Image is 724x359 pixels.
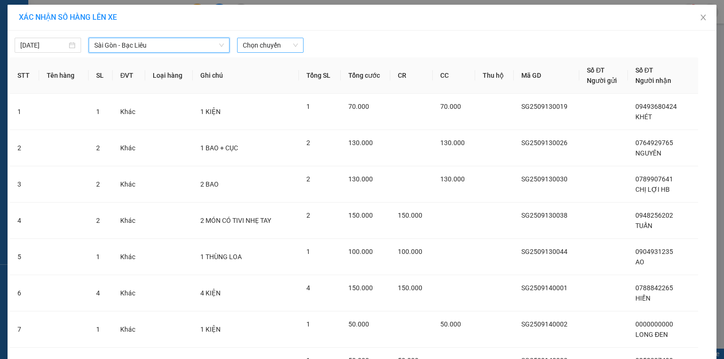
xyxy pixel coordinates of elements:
span: 50.000 [348,320,369,328]
span: SG2509130030 [521,175,568,183]
span: close [699,14,707,21]
td: Khác [113,203,145,239]
span: 2 [306,139,310,147]
span: 150.000 [348,284,373,292]
span: 2 [306,175,310,183]
th: Tổng cước [341,57,391,94]
input: 14/09/2025 [20,40,67,50]
span: SG2509130044 [521,248,568,255]
span: 1 [306,248,310,255]
td: Khác [113,311,145,348]
td: 5 [10,239,39,275]
span: NGUYÊN [635,149,661,157]
button: Close [690,5,716,31]
span: 4 KIỆN [200,289,221,297]
th: Loại hàng [145,57,193,94]
td: 4 [10,203,39,239]
span: 0788842265 [635,284,673,292]
span: 100.000 [348,248,373,255]
span: 150.000 [348,212,373,219]
span: 50.000 [440,320,461,328]
span: Người nhận [635,77,671,84]
span: SG2509130019 [521,103,568,110]
th: SL [89,57,113,94]
th: STT [10,57,39,94]
td: Khác [113,130,145,166]
span: 1 THÙNG LOA [200,253,242,261]
td: Khác [113,166,145,203]
span: 70.000 [440,103,461,110]
span: 130.000 [440,139,465,147]
td: Khác [113,94,145,130]
span: 1 [96,108,100,115]
span: XÁC NHẬN SỐ HÀNG LÊN XE [19,13,117,22]
b: Nhà Xe Hà My [54,6,125,18]
td: Khác [113,275,145,311]
li: 995 [PERSON_NAME] [4,21,180,33]
span: Chọn chuyến [243,38,298,52]
span: 2 [96,217,100,224]
th: Tên hàng [39,57,89,94]
span: 0904931235 [635,248,673,255]
th: ĐVT [113,57,145,94]
th: CR [390,57,433,94]
span: 1 [306,320,310,328]
th: Mã GD [514,57,579,94]
td: 2 [10,130,39,166]
b: GỬI : [GEOGRAPHIC_DATA] [4,59,164,74]
span: 0789907641 [635,175,673,183]
li: 0946 508 595 [4,33,180,44]
span: 0764929765 [635,139,673,147]
span: CHỊ LỢI HB [635,186,670,193]
th: CC [433,57,475,94]
span: 70.000 [348,103,369,110]
span: 1 KIỆN [200,326,221,333]
span: KHÉT [635,113,652,121]
span: 150.000 [398,284,422,292]
span: 0000000000 [635,320,673,328]
span: 130.000 [440,175,465,183]
span: 0948256202 [635,212,673,219]
td: 6 [10,275,39,311]
span: AO [635,258,644,266]
span: environment [54,23,62,30]
span: 130.000 [348,175,373,183]
span: 1 [96,253,100,261]
span: TUẤN [635,222,652,229]
span: 2 [96,180,100,188]
th: Tổng SL [299,57,341,94]
span: Số ĐT [587,66,605,74]
span: 1 [306,103,310,110]
span: Người gửi [587,77,617,84]
td: 1 [10,94,39,130]
span: 09493680424 [635,103,677,110]
span: 4 [96,289,100,297]
th: Ghi chú [193,57,299,94]
span: 2 [96,144,100,152]
span: down [219,42,224,48]
span: 150.000 [398,212,422,219]
span: Số ĐT [635,66,653,74]
td: 3 [10,166,39,203]
td: 7 [10,311,39,348]
span: SG2509140002 [521,320,568,328]
span: Sài Gòn - Bạc Liêu [94,38,224,52]
span: SG2509140001 [521,284,568,292]
span: 1 [96,326,100,333]
span: HIỀN [635,294,650,302]
span: 1 KIỆN [200,108,221,115]
span: phone [54,34,62,42]
span: LONG ĐEN [635,331,668,338]
td: Khác [113,239,145,275]
span: 130.000 [348,139,373,147]
span: 4 [306,284,310,292]
span: 2 BAO [200,180,219,188]
span: 100.000 [398,248,422,255]
span: 1 BAO + CỤC [200,144,238,152]
th: Thu hộ [475,57,514,94]
span: 2 [306,212,310,219]
span: SG2509130038 [521,212,568,219]
span: 2 MÓN CÓ TIVI NHẸ TAY [200,217,271,224]
span: SG2509130026 [521,139,568,147]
